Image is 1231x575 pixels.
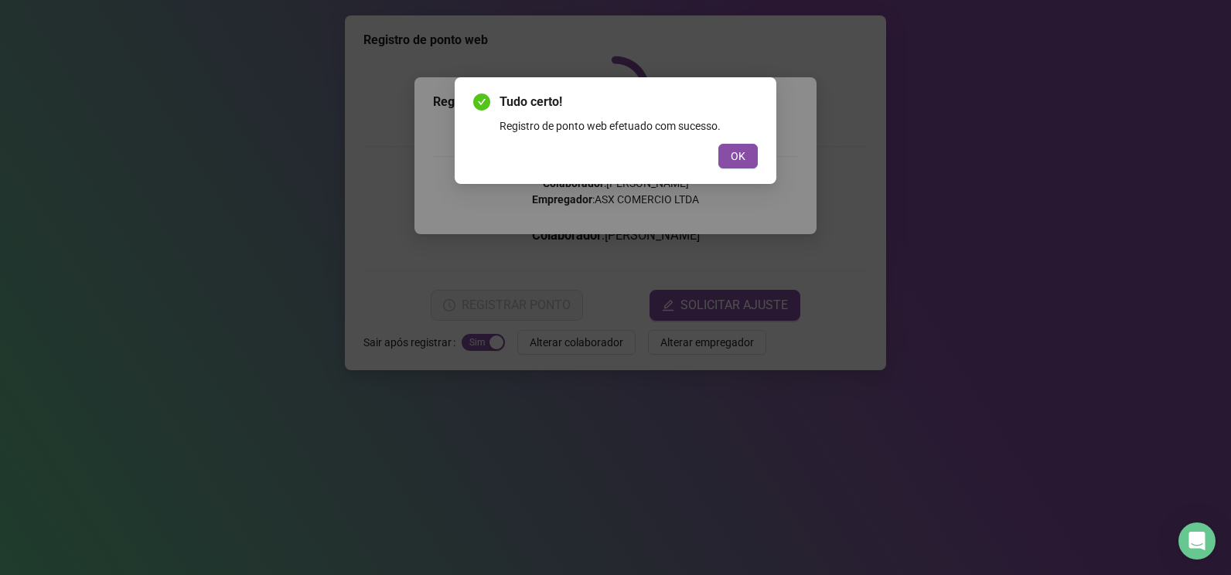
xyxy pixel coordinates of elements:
[731,148,745,165] span: OK
[718,144,758,168] button: OK
[500,117,758,134] div: Registro de ponto web efetuado com sucesso.
[1178,522,1216,560] div: Open Intercom Messenger
[500,93,758,111] span: Tudo certo!
[473,94,490,111] span: check-circle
